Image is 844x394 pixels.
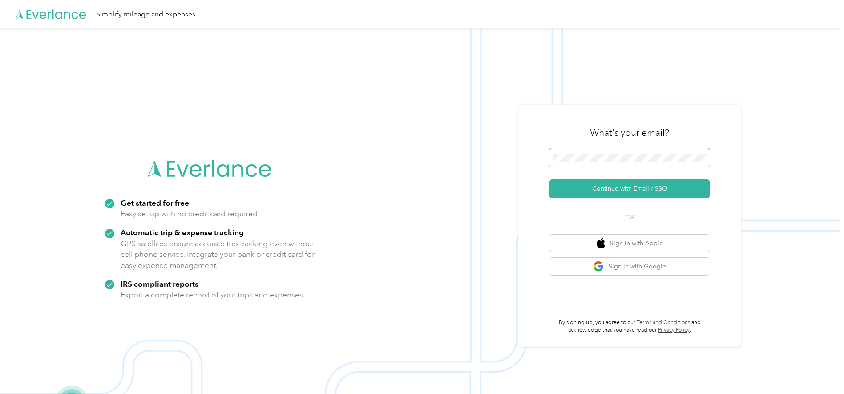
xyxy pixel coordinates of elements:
[121,208,258,219] p: Easy set up with no credit card required
[549,179,710,198] button: Continue with Email / SSO
[121,198,189,207] strong: Get started for free
[96,9,195,20] div: Simplify mileage and expenses
[614,213,645,222] span: OR
[549,319,710,334] p: By signing up, you agree to our and acknowledge that you have read our .
[121,279,198,288] strong: IRS compliant reports
[549,258,710,275] button: google logoSign in with Google
[597,238,606,249] img: apple logo
[593,261,604,272] img: google logo
[549,235,710,252] button: apple logoSign in with Apple
[658,327,690,333] a: Privacy Policy
[637,319,690,326] a: Terms and Conditions
[121,289,305,301] p: Export a complete record of your trips and expenses.
[121,227,244,237] strong: Automatic trip & expense tracking
[590,126,669,139] h3: What's your email?
[121,238,315,271] p: GPS satellites ensure accurate trip tracking even without cell phone service. Integrate your bank...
